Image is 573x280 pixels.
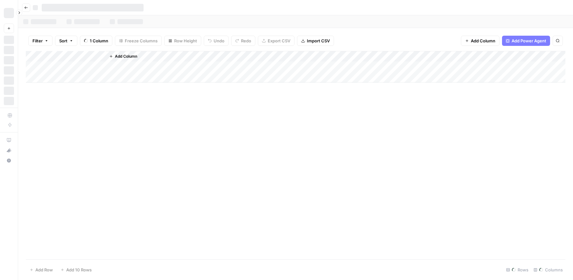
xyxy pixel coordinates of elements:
button: Help + Support [4,155,14,166]
button: Add Power Agent [502,36,550,46]
span: Undo [214,38,224,44]
button: 1 Column [80,36,112,46]
button: Undo [204,36,229,46]
span: Freeze Columns [125,38,158,44]
button: Import CSV [297,36,334,46]
span: Add Power Agent [512,38,546,44]
span: Add Column [471,38,495,44]
span: Add Row [35,267,53,273]
button: Sort [55,36,77,46]
button: Filter [28,36,53,46]
button: Freeze Columns [115,36,162,46]
button: Add Column [461,36,499,46]
span: Row Height [174,38,197,44]
button: Add 10 Rows [57,265,95,275]
span: Redo [241,38,251,44]
span: Add Column [115,54,137,59]
button: Export CSV [258,36,294,46]
button: Add Column [107,52,140,61]
button: Add Row [26,265,57,275]
span: 1 Column [90,38,108,44]
button: Row Height [164,36,201,46]
span: Export CSV [268,38,290,44]
span: Import CSV [307,38,330,44]
span: Sort [59,38,67,44]
span: Filter [32,38,43,44]
span: Add 10 Rows [66,267,92,273]
a: AirOps Academy [4,135,14,145]
button: Redo [231,36,255,46]
div: Columns [531,265,565,275]
div: Rows [504,265,531,275]
button: What's new? [4,145,14,155]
